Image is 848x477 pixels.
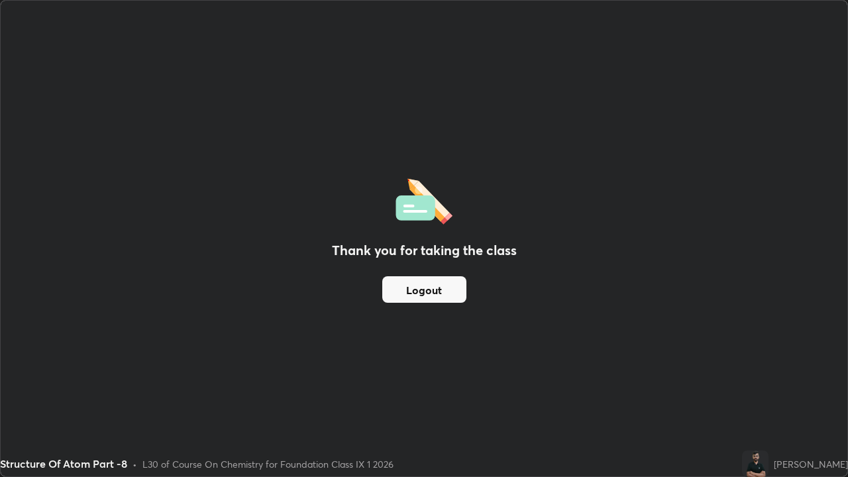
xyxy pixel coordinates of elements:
[142,457,394,471] div: L30 of Course On Chemistry for Foundation Class IX 1 2026
[742,450,768,477] img: 389f4bdc53ec4d96b1e1bd1f524e2cc9.png
[396,174,452,225] img: offlineFeedback.1438e8b3.svg
[132,457,137,471] div: •
[382,276,466,303] button: Logout
[332,240,517,260] h2: Thank you for taking the class
[774,457,848,471] div: [PERSON_NAME]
